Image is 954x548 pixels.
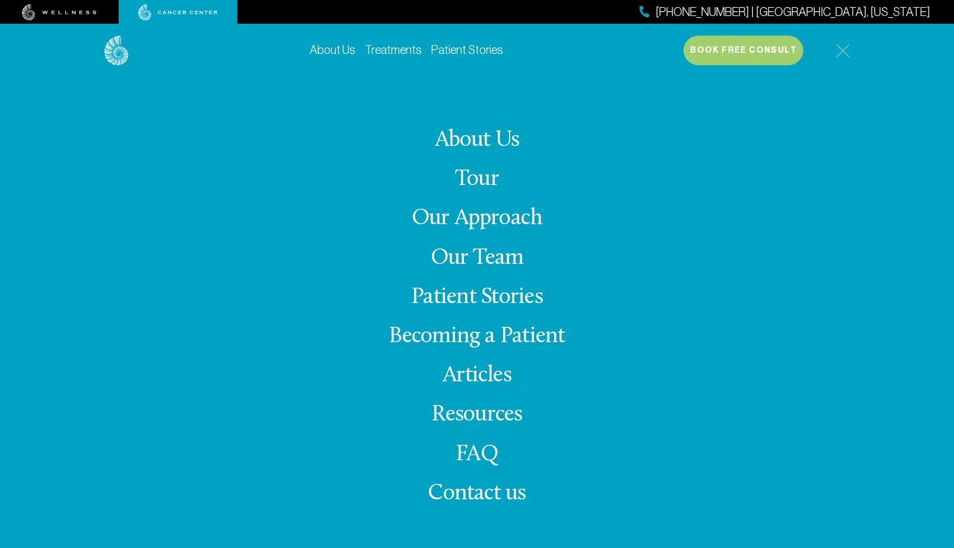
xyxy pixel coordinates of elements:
[455,168,499,191] a: Tour
[443,364,511,387] a: Articles
[389,325,565,348] a: Becoming a Patient
[22,4,97,21] img: wellness
[431,247,524,270] a: Our Team
[683,36,803,65] button: Book Free Consult
[836,44,850,58] img: icon-hamburger
[656,4,930,21] span: [PHONE_NUMBER] | [GEOGRAPHIC_DATA], [US_STATE]
[412,207,543,230] a: Our Approach
[104,36,129,66] img: logo
[428,482,526,505] span: Contact us
[640,4,930,21] a: [PHONE_NUMBER] | [GEOGRAPHIC_DATA], [US_STATE]
[431,403,522,426] a: Resources
[365,43,422,56] a: Treatments
[456,443,498,466] a: FAQ
[138,4,218,21] img: cancer center
[411,286,543,309] a: Patient Stories
[310,43,355,56] a: About Us
[435,129,520,152] a: About Us
[431,43,503,56] a: Patient Stories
